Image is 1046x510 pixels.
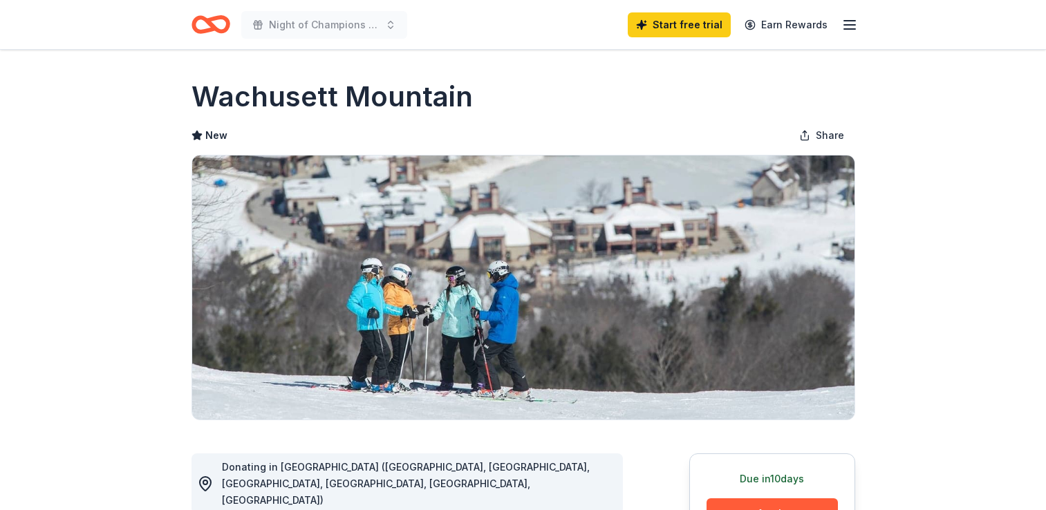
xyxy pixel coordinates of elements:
[192,77,473,116] h1: Wachusett Mountain
[628,12,731,37] a: Start free trial
[736,12,836,37] a: Earn Rewards
[192,8,230,41] a: Home
[205,127,227,144] span: New
[241,11,407,39] button: Night of Champions GALA 2025
[269,17,380,33] span: Night of Champions GALA 2025
[788,122,855,149] button: Share
[222,461,590,506] span: Donating in [GEOGRAPHIC_DATA] ([GEOGRAPHIC_DATA], [GEOGRAPHIC_DATA], [GEOGRAPHIC_DATA], [GEOGRAPH...
[816,127,844,144] span: Share
[192,155,854,419] img: Image for Wachusett Mountain
[707,471,838,487] div: Due in 10 days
